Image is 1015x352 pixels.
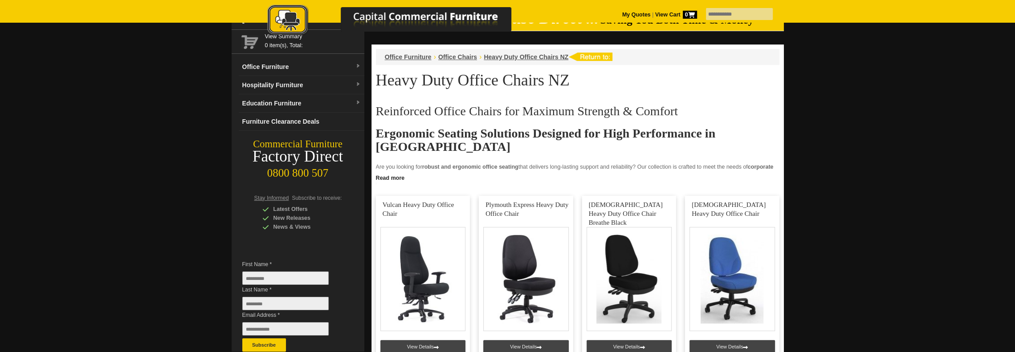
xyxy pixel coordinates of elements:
button: Subscribe [242,338,286,352]
div: 0800 800 507 [232,162,364,179]
a: Office Chairs [438,53,477,61]
span: 0 [683,11,697,19]
li: › [479,53,481,61]
img: return to [568,53,612,61]
a: View Cart0 [653,12,697,18]
a: Hospitality Furnituredropdown [239,76,364,94]
span: Last Name * [242,285,342,294]
input: Last Name * [242,297,329,310]
h1: Heavy Duty Office Chairs NZ [376,72,779,89]
a: Office Furniture [385,53,432,61]
a: Capital Commercial Furniture Logo [243,4,554,40]
input: First Name * [242,271,329,285]
div: Latest Offers [262,205,347,214]
h2: Reinforced Office Chairs for Maximum Strength & Comfort [376,105,779,118]
span: Stay Informed [254,195,289,201]
div: News & Views [262,223,347,231]
a: Heavy Duty Office Chairs NZ [484,53,568,61]
div: New Releases [262,214,347,223]
div: Commercial Furniture [232,138,364,150]
img: dropdown [355,82,361,87]
a: Furniture Clearance Deals [239,113,364,131]
span: Email Address * [242,311,342,320]
strong: robust and ergonomic office seating [422,164,518,170]
a: Office Furnituredropdown [239,58,364,76]
div: Factory Direct [232,150,364,163]
strong: Ergonomic Seating Solutions Designed for High Performance in [GEOGRAPHIC_DATA] [376,126,715,154]
span: Subscribe to receive: [292,195,342,201]
p: Are you looking for that delivers long-lasting support and reliability? Our collection is crafted... [376,162,779,189]
img: dropdown [355,100,361,105]
img: dropdown [355,64,361,69]
input: Email Address * [242,322,329,336]
a: Click to read more [371,171,784,182]
a: Education Furnituredropdown [239,94,364,113]
li: › [434,53,436,61]
strong: View Cart [655,12,697,18]
img: Capital Commercial Furniture Logo [243,4,554,37]
span: First Name * [242,260,342,269]
a: My Quotes [622,12,651,18]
